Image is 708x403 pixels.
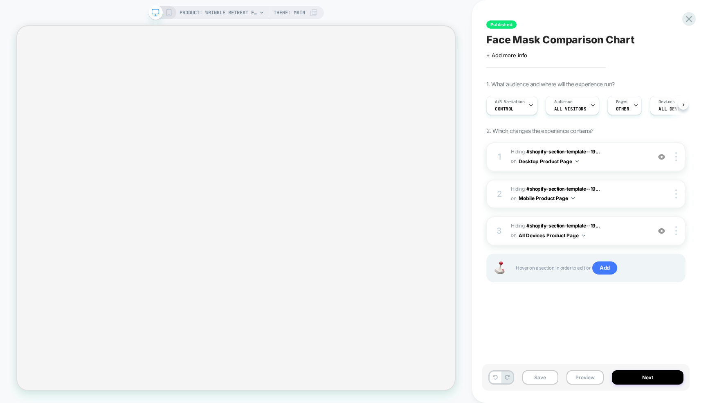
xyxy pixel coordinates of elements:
div: 1 [495,149,503,164]
button: Mobile Product Page [519,193,575,203]
div: 2 [495,187,503,201]
span: Hover on a section in order to edit or [516,261,677,275]
span: OTHER [616,106,629,112]
span: Pages [616,99,627,105]
span: + Add more info [486,52,527,59]
span: Control [495,106,514,112]
button: All Devices Product Page [519,230,585,241]
button: Preview [566,370,604,385]
span: Add [592,261,617,275]
span: Theme: MAIN [274,6,305,19]
img: down arrow [571,197,575,199]
span: on [511,231,516,240]
img: close [675,189,677,198]
span: Published [486,20,517,29]
img: crossed eye [658,153,665,160]
span: A/B Variation [495,99,525,105]
button: Next [612,370,683,385]
span: All Visitors [554,106,587,112]
span: #shopify-section-template--19... [526,223,600,229]
span: 1. What audience and where will the experience run? [486,81,614,88]
span: Audience [554,99,573,105]
button: Desktop Product Page [519,156,579,167]
img: Joystick [491,261,508,274]
span: PRODUCT: Wrinkle Retreat Face Mask & LightBoost Cream Kit [[MEDICAL_DATA] rich] [180,6,257,19]
span: 2. Which changes the experience contains? [486,127,593,134]
span: #shopify-section-template--19... [526,186,600,192]
div: 3 [495,223,503,238]
img: down arrow [582,234,585,236]
img: close [675,226,677,235]
img: close [675,152,677,161]
span: Devices [659,99,674,105]
span: #shopify-section-template--19... [526,149,600,155]
span: Face Mask Comparison Chart [486,34,635,46]
span: on [511,194,516,203]
span: on [511,157,516,166]
button: Save [522,370,558,385]
span: Hiding : [511,185,647,204]
span: Hiding : [511,221,647,241]
img: crossed eye [658,227,665,234]
span: Hiding : [511,147,647,167]
span: ALL DEVICES [659,106,688,112]
img: down arrow [575,160,579,162]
